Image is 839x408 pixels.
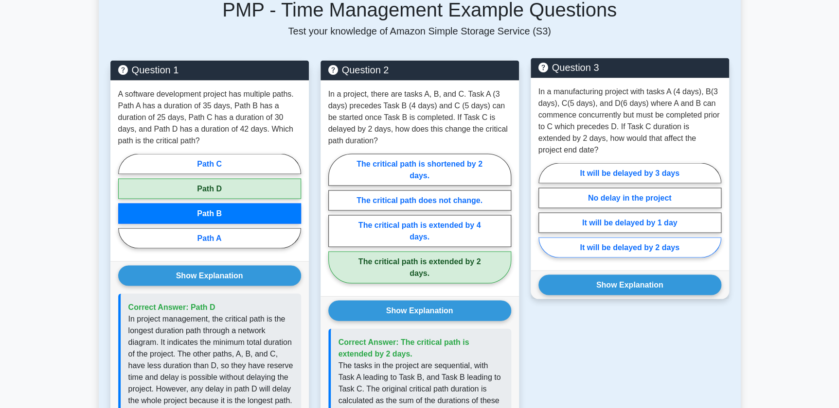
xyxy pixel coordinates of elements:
[538,187,721,208] label: No delay in the project
[118,64,301,76] h5: Question 1
[118,203,301,223] label: Path B
[538,237,721,257] label: It will be delayed by 2 days
[538,62,721,73] h5: Question 3
[538,212,721,233] label: It will be delayed by 1 day
[328,215,511,247] label: The critical path is extended by 4 days.
[118,88,301,146] p: A software development project has multiple paths. Path A has a duration of 35 days, Path B has a...
[538,274,721,295] button: Show Explanation
[328,88,511,146] p: In a project, there are tasks A, B, and C. Task A (3 days) precedes Task B (4 days) and C (5 days...
[328,251,511,283] label: The critical path is extended by 2 days.
[328,190,511,210] label: The critical path does not change.
[118,178,301,199] label: Path D
[110,25,729,37] p: Test your knowledge of Amazon Simple Storage Service (S3)
[128,303,215,311] span: Correct Answer: Path D
[538,85,721,155] p: In a manufacturing project with tasks A (4 days), B(3 days), C(5 days), and D(6 days) where A and...
[538,163,721,183] label: It will be delayed by 3 days
[118,153,301,174] label: Path C
[328,64,511,76] h5: Question 2
[328,300,511,321] button: Show Explanation
[118,228,301,248] label: Path A
[118,265,301,286] button: Show Explanation
[339,338,469,357] span: Correct Answer: The critical path is extended by 2 days.
[328,153,511,186] label: The critical path is shortened by 2 days.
